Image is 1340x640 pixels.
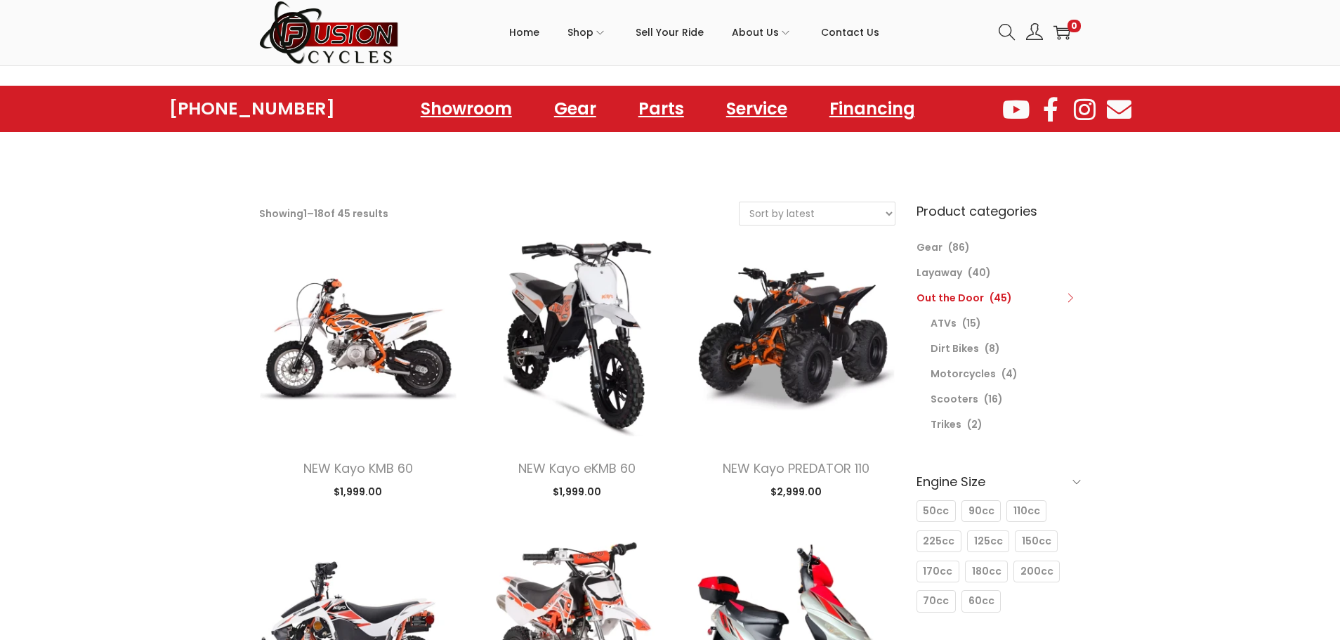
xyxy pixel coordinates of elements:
[917,291,984,305] a: Out the Door
[732,1,793,64] a: About Us
[815,93,929,125] a: Financing
[770,485,777,499] span: $
[984,392,1003,406] span: (16)
[931,417,961,431] a: Trikes
[732,15,779,50] span: About Us
[821,15,879,50] span: Contact Us
[540,93,610,125] a: Gear
[923,564,952,579] span: 170cc
[334,485,382,499] span: 1,999.00
[974,534,1003,549] span: 125cc
[985,341,1000,355] span: (8)
[553,485,559,499] span: $
[917,240,942,254] a: Gear
[917,266,962,280] a: Layaway
[968,594,994,608] span: 60cc
[962,316,981,330] span: (15)
[1053,24,1070,41] a: 0
[303,459,413,477] a: NEW Kayo KMB 60
[1001,367,1018,381] span: (4)
[968,266,991,280] span: (40)
[509,1,539,64] a: Home
[518,459,636,477] a: NEW Kayo eKMB 60
[948,240,970,254] span: (86)
[770,485,822,499] span: 2,999.00
[723,459,869,477] a: NEW Kayo PREDATOR 110
[567,1,607,64] a: Shop
[1020,564,1053,579] span: 200cc
[931,341,979,355] a: Dirt Bikes
[624,93,698,125] a: Parts
[712,93,801,125] a: Service
[990,291,1012,305] span: (45)
[931,367,996,381] a: Motorcycles
[400,1,988,64] nav: Primary navigation
[567,15,593,50] span: Shop
[1022,534,1051,549] span: 150cc
[334,485,340,499] span: $
[259,204,388,223] p: Showing – of 45 results
[967,417,983,431] span: (2)
[917,465,1081,498] h6: Engine Size
[972,564,1001,579] span: 180cc
[407,93,929,125] nav: Menu
[821,1,879,64] a: Contact Us
[169,99,335,119] a: [PHONE_NUMBER]
[509,15,539,50] span: Home
[931,392,978,406] a: Scooters
[314,207,324,221] span: 18
[303,207,307,221] span: 1
[923,534,954,549] span: 225cc
[923,504,949,518] span: 50cc
[923,594,949,608] span: 70cc
[636,1,704,64] a: Sell Your Ride
[636,15,704,50] span: Sell Your Ride
[1013,504,1040,518] span: 110cc
[740,202,895,225] select: Shop order
[917,202,1081,221] h6: Product categories
[931,316,957,330] a: ATVs
[553,485,601,499] span: 1,999.00
[407,93,526,125] a: Showroom
[968,504,994,518] span: 90cc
